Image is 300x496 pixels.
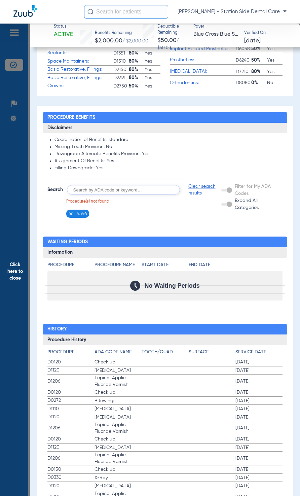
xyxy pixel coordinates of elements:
span: D6240 [236,57,252,64]
span: D0120 [47,436,95,443]
span: [DATE] [235,405,283,412]
span: 50% [251,45,267,52]
span: 80% [129,74,145,81]
h2: History [43,324,288,335]
span: 50% [129,83,145,90]
span: D8080 [236,79,252,86]
span: 80% [129,58,145,65]
span: Basic Restorative, Fillings: [47,66,113,73]
span: D2391 [113,74,129,81]
app-breakdown-title: End Date [189,261,283,271]
span: [DATE] [235,436,283,442]
span: Yes [145,66,160,73]
span: [DATE] [235,414,283,421]
span: 0% [251,79,267,86]
span: D1510 [113,58,129,65]
span: [DATE] [235,367,283,374]
span: Expand All Categories [235,198,259,210]
span: D1120 [47,367,95,374]
span: D0272 [47,397,95,404]
span: Yes [267,57,283,64]
span: D1110 [47,405,95,413]
span: [MEDICAL_DATA] [95,405,142,412]
span: Bitewings [95,397,142,404]
span: Active [54,30,73,39]
span: Check up [95,466,142,473]
h3: Disclaimers [43,123,288,134]
span: Check up [95,436,142,442]
span: Yes [145,83,160,90]
span: Orthodontics: [170,79,236,86]
span: Topical Applic Fluoride Varnish [95,421,142,435]
span: [MEDICAL_DATA]: [170,68,236,75]
img: Zuub Logo [13,5,37,17]
span: Yes [267,68,283,75]
span: Verified On [244,30,289,36]
span: Topical Applic Fluoride Varnish [95,452,142,465]
h4: Tooth/Quad [142,349,189,356]
span: [PERSON_NAME] - Station Side Dental Care [178,8,287,15]
h3: Procedure History [43,334,288,345]
h4: Procedure [47,261,95,269]
span: D0120 [47,389,95,396]
span: D6058 [236,45,252,52]
h2: Procedure Benefits [43,112,288,123]
span: Check up [95,359,142,365]
span: D1206 [47,455,95,462]
span: 80% [251,68,267,75]
h4: ADA Code Name [95,349,142,356]
span: [MEDICAL_DATA] [95,367,142,374]
span: D0150 [47,466,95,473]
span: [DATE] [235,444,283,451]
h2: Waiting Periods [43,237,288,247]
img: Search Icon [87,9,93,15]
span: [MEDICAL_DATA] [95,483,142,489]
li: Filling Downgrade: Yes [54,165,283,171]
span: $2,000.00 [95,38,122,44]
span: 80% [129,50,145,57]
span: D1206 [47,378,95,385]
span: D2150 [113,66,129,73]
span: D0120 [47,359,95,366]
h4: Procedure Name [95,261,142,269]
span: [MEDICAL_DATA] [95,414,142,421]
span: Topical Applic Fluoride Varnish [95,375,142,388]
label: Filter for My ADA Codes [233,183,283,197]
li: Missing Tooth Provision: No [54,144,283,150]
span: Blue Cross Blue Shield of [US_STATE] [193,30,238,39]
span: Crowns: [47,82,113,90]
h4: Start Date [142,261,189,269]
span: [DATE] [235,397,283,404]
span: [DATE] [244,37,261,45]
span: Yes [145,58,160,65]
span: [DATE] [235,359,283,365]
span: D1120 [47,483,95,490]
span: Space Maintainers: [47,58,113,65]
app-breakdown-title: Procedure Name [95,261,142,271]
h3: Information [43,247,288,258]
input: Search by ADA code or keyword… [67,185,180,194]
span: [DATE] [235,455,283,462]
span: [DATE] [235,378,283,385]
h4: Service Date [235,349,283,356]
span: 4346 [77,210,87,217]
span: D7210 [236,68,252,75]
span: [DATE] [235,474,283,481]
span: Payer [193,24,238,30]
span: D1120 [47,414,95,421]
span: Check up [95,389,142,396]
span: No Waiting Periods [144,282,199,289]
span: [DATE] [235,466,283,473]
app-breakdown-title: Tooth/Quad [142,349,189,358]
span: [DATE] [235,389,283,396]
app-breakdown-title: Service Date [235,349,283,358]
span: D1351 [113,50,129,57]
span: [DATE] [235,425,283,431]
span: Sealants: [47,49,113,57]
span: Deductible Remaining [157,24,188,36]
img: x.svg [69,211,73,216]
span: Status [54,24,73,30]
h4: Surface [189,349,236,356]
h4: Procedure [47,349,95,356]
span: Clear search results [188,183,221,197]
